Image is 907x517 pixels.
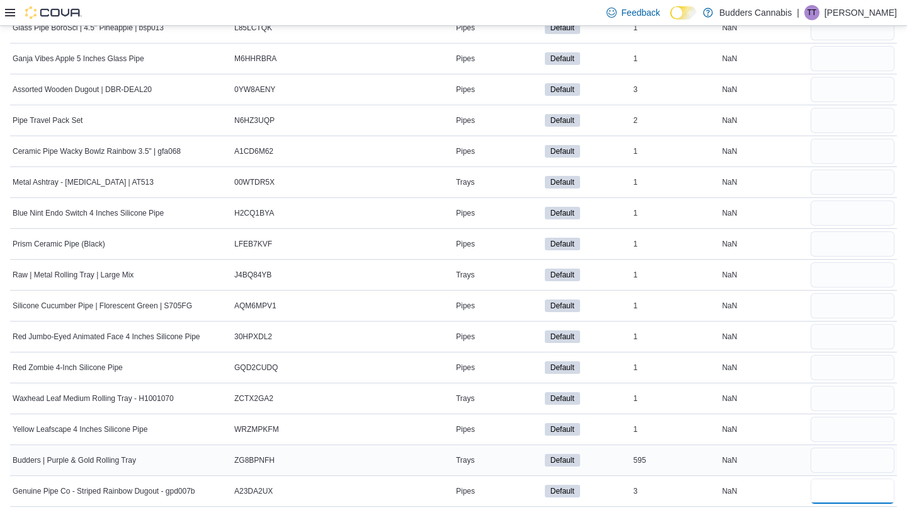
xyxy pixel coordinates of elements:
[13,486,195,496] span: Genuine Pipe Co - Striped Rainbow Dugout - gpd007b
[545,423,580,436] span: Default
[456,23,475,33] span: Pipes
[234,332,272,342] span: 30HPXDL2
[550,177,574,188] span: Default
[13,363,123,373] span: Red Zombie 4-Inch Silicone Pipe
[545,330,580,343] span: Default
[550,84,574,95] span: Default
[631,82,720,97] div: 3
[13,270,134,280] span: Raw | Metal Rolling Tray | Large Mix
[719,206,808,221] div: NaN
[550,300,574,311] span: Default
[631,20,720,35] div: 1
[719,236,808,252] div: NaN
[456,486,475,496] span: Pipes
[234,270,271,280] span: J4BQ84YB
[631,422,720,437] div: 1
[631,144,720,159] div: 1
[631,236,720,252] div: 1
[631,484,720,499] div: 3
[25,6,82,19] img: Cova
[13,239,105,249] span: Prism Ceramic Pipe (Black)
[631,175,720,190] div: 1
[545,207,580,219] span: Default
[456,239,475,249] span: Pipes
[545,21,580,34] span: Default
[234,54,277,64] span: M6HHRBRA
[719,5,792,20] p: Budders Cannabis
[631,329,720,344] div: 1
[719,453,808,468] div: NaN
[550,115,574,126] span: Default
[13,54,144,64] span: Ganja Vibes Apple 5 Inches Glass Pipe
[670,6,697,20] input: Dark Mode
[13,424,147,434] span: Yellow Leafscape 4 Inches Silicone Pipe
[719,329,808,344] div: NaN
[234,455,275,465] span: ZG8BPNFH
[545,299,580,312] span: Default
[719,175,808,190] div: NaN
[13,115,83,125] span: Pipe Travel Pack Set
[456,54,475,64] span: Pipes
[545,392,580,405] span: Default
[456,455,475,465] span: Trays
[550,455,574,466] span: Default
[550,207,574,219] span: Default
[545,361,580,374] span: Default
[456,332,475,342] span: Pipes
[545,176,580,189] span: Default
[545,238,580,250] span: Default
[631,206,720,221] div: 1
[719,484,808,499] div: NaN
[13,146,181,156] span: Ceramic Pipe Wacky Bowlz Rainbow 3.5" | gfa068
[631,391,720,406] div: 1
[550,146,574,157] span: Default
[234,363,278,373] span: GQD2CUDQ
[234,239,272,249] span: LFEB7KVF
[234,146,273,156] span: A1CD6M62
[550,362,574,373] span: Default
[550,269,574,281] span: Default
[719,360,808,375] div: NaN
[13,177,154,187] span: Metal Ashtray - [MEDICAL_DATA] | AT513
[719,144,808,159] div: NaN
[456,177,475,187] span: Trays
[234,23,272,33] span: L85LCTQK
[234,424,279,434] span: WRZMPKFM
[13,208,164,218] span: Blue Nint Endo Switch 4 Inches Silicone Pipe
[807,5,817,20] span: TT
[456,115,475,125] span: Pipes
[456,146,475,156] span: Pipes
[545,454,580,467] span: Default
[456,301,475,311] span: Pipes
[545,269,580,281] span: Default
[13,301,192,311] span: Silicone Cucumber Pipe | Florescent Green | S705FG
[550,424,574,435] span: Default
[631,360,720,375] div: 1
[631,113,720,128] div: 2
[719,82,808,97] div: NaN
[550,22,574,33] span: Default
[456,393,475,404] span: Trays
[234,177,275,187] span: 00WTDR5X
[234,115,275,125] span: N6HZ3UQP
[545,114,580,127] span: Default
[631,267,720,282] div: 1
[804,5,819,20] div: Thuran Taylor
[631,298,720,313] div: 1
[797,5,799,20] p: |
[234,301,277,311] span: AQM6MPV1
[719,113,808,128] div: NaN
[719,391,808,406] div: NaN
[456,363,475,373] span: Pipes
[13,84,152,95] span: Assorted Wooden Dugout | DBR-DEAL20
[234,208,274,218] span: H2CQ1BYA
[234,84,275,95] span: 0YW8AENY
[719,51,808,66] div: NaN
[456,270,475,280] span: Trays
[550,331,574,342] span: Default
[719,267,808,282] div: NaN
[545,83,580,96] span: Default
[545,485,580,497] span: Default
[13,455,136,465] span: Budders | Purple & Gold Rolling Tray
